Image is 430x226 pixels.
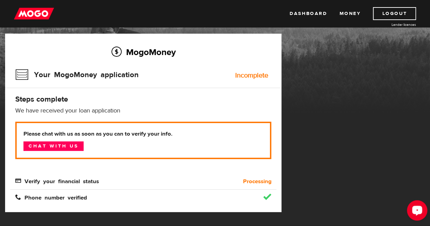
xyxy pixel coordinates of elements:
a: Dashboard [290,7,327,20]
span: Phone number verified [15,194,87,200]
b: Please chat with us as soon as you can to verify your info. [23,130,263,138]
a: Chat with us [23,141,84,151]
h4: Steps complete [15,94,271,104]
h2: MogoMoney [15,45,271,59]
b: Processing [243,177,271,186]
span: Verify your financial status [15,178,99,184]
h3: Your MogoMoney application [15,66,139,84]
a: Lender licences [365,22,416,27]
iframe: LiveChat chat widget [401,197,430,226]
a: Logout [373,7,416,20]
p: We have received your loan application [15,107,271,115]
a: Money [339,7,361,20]
img: mogo_logo-11ee424be714fa7cbb0f0f49df9e16ec.png [14,7,54,20]
div: Incomplete [235,72,268,79]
